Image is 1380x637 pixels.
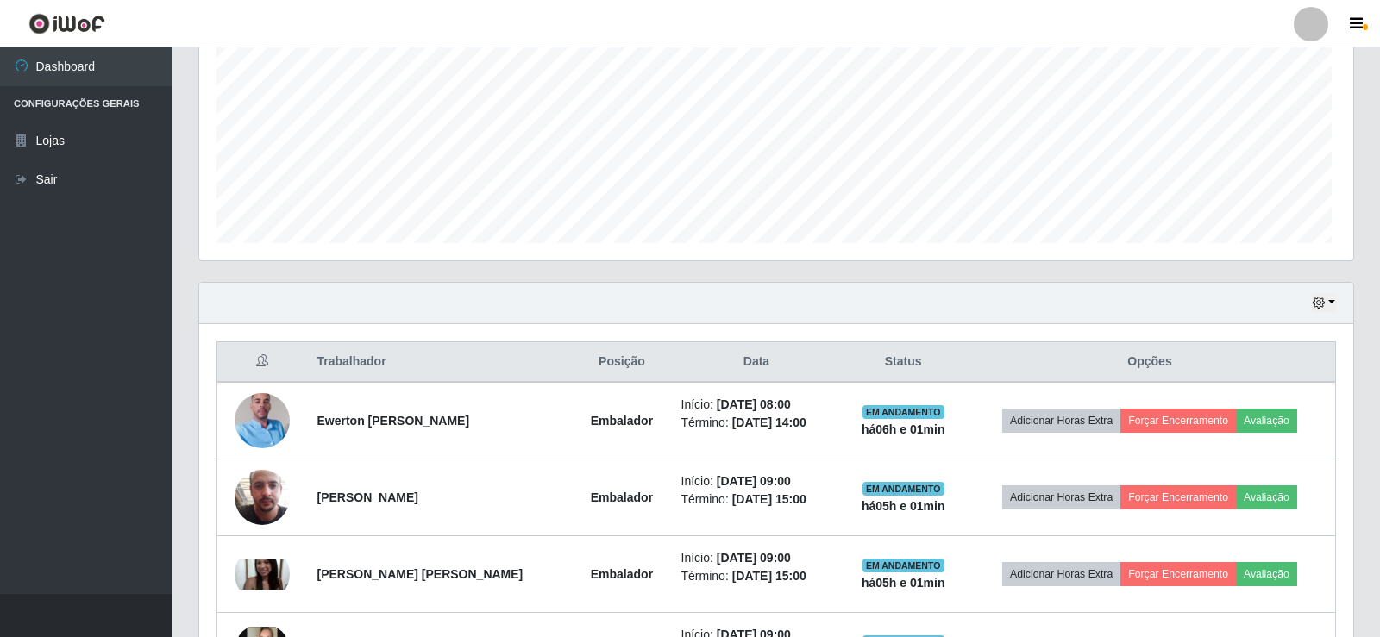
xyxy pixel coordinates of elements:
[681,396,832,414] li: Início:
[573,342,670,383] th: Posição
[862,576,945,590] strong: há 05 h e 01 min
[1236,409,1297,433] button: Avaliação
[732,492,806,506] time: [DATE] 15:00
[862,559,944,572] span: EM ANDAMENTO
[306,342,573,383] th: Trabalhador
[681,472,832,490] li: Início:
[681,567,832,585] li: Término:
[317,414,469,428] strong: Ewerton [PERSON_NAME]
[591,567,653,581] strong: Embalador
[717,551,791,565] time: [DATE] 09:00
[317,567,523,581] strong: [PERSON_NAME] [PERSON_NAME]
[1120,409,1236,433] button: Forçar Encerramento
[732,569,806,583] time: [DATE] 15:00
[1002,485,1120,509] button: Adicionar Horas Extra
[717,474,791,488] time: [DATE] 09:00
[862,405,944,419] span: EM ANDAMENTO
[862,422,945,436] strong: há 06 h e 01 min
[681,414,832,432] li: Término:
[235,372,290,470] img: 1745875632441.jpeg
[591,490,653,504] strong: Embalador
[591,414,653,428] strong: Embalador
[317,490,417,504] strong: [PERSON_NAME]
[862,499,945,513] strong: há 05 h e 01 min
[862,482,944,496] span: EM ANDAMENTO
[1002,409,1120,433] button: Adicionar Horas Extra
[1002,562,1120,586] button: Adicionar Horas Extra
[732,415,806,429] time: [DATE] 14:00
[1120,485,1236,509] button: Forçar Encerramento
[681,490,832,509] li: Término:
[717,397,791,411] time: [DATE] 08:00
[842,342,964,383] th: Status
[235,448,290,546] img: 1745843945427.jpeg
[1120,562,1236,586] button: Forçar Encerramento
[28,13,105,34] img: CoreUI Logo
[671,342,843,383] th: Data
[964,342,1336,383] th: Opções
[1236,485,1297,509] button: Avaliação
[235,559,290,590] img: 1676406696762.jpeg
[1236,562,1297,586] button: Avaliação
[681,549,832,567] li: Início:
